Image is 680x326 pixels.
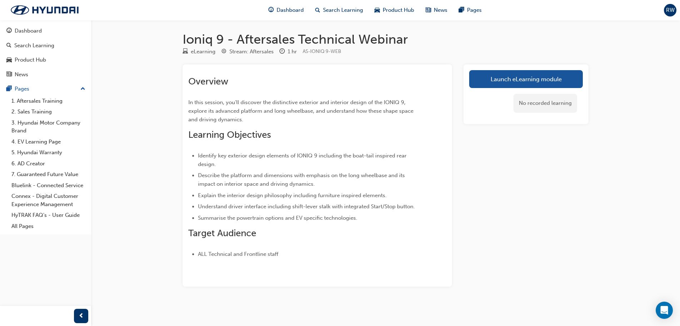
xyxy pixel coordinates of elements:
span: Summarise the powertrain options and EV specific technologies. [198,215,357,221]
span: guage-icon [6,28,12,34]
a: News [3,68,88,81]
span: Describe the platform and dimensions with emphasis on the long wheelbase and its impact on interi... [198,172,406,187]
a: 4. EV Learning Page [9,136,88,147]
a: news-iconNews [420,3,453,18]
span: car-icon [6,57,12,63]
span: pages-icon [459,6,464,15]
a: Dashboard [3,24,88,38]
span: target-icon [221,49,227,55]
span: news-icon [426,6,431,15]
img: Trak [4,3,86,18]
span: Overview [188,76,228,87]
span: Search Learning [323,6,363,14]
div: Stream [221,47,274,56]
a: Bluelink - Connected Service [9,180,88,191]
div: News [15,70,28,79]
span: car-icon [374,6,380,15]
span: search-icon [6,43,11,49]
span: In this session, you'll discover the distinctive exterior and interior design of the IONIQ 9, exp... [188,99,415,123]
a: 1. Aftersales Training [9,96,88,107]
span: prev-icon [79,312,84,321]
a: Launch eLearning module [469,70,583,88]
a: search-iconSearch Learning [309,3,369,18]
span: RW [666,6,675,14]
button: RW [664,4,676,16]
span: ALL Technical and Frontline staff [198,251,278,257]
div: Duration [279,47,297,56]
a: car-iconProduct Hub [369,3,420,18]
span: pages-icon [6,86,12,92]
div: Product Hub [15,56,46,64]
a: HyTRAK FAQ's - User Guide [9,210,88,221]
div: Stream: Aftersales [229,48,274,56]
div: Dashboard [15,27,42,35]
div: No recorded learning [513,94,577,113]
a: 6. AD Creator [9,158,88,169]
a: 7. Guaranteed Future Value [9,169,88,180]
button: Pages [3,82,88,96]
span: search-icon [315,6,320,15]
div: eLearning [191,48,215,56]
div: Type [183,47,215,56]
span: news-icon [6,72,12,78]
span: up-icon [80,84,85,94]
a: 5. Hyundai Warranty [9,147,88,158]
span: Product Hub [383,6,414,14]
span: Dashboard [277,6,304,14]
span: guage-icon [268,6,274,15]
a: pages-iconPages [453,3,487,18]
div: Pages [15,85,29,93]
h1: Ioniq 9 - Aftersales Technical Webinar [183,31,589,47]
span: Explain the interior design philosophy including furniture inspired elements. [198,192,387,199]
span: clock-icon [279,49,285,55]
span: Identify key exterior design elements of IONIQ 9 including the boat-tail inspired rear design. [198,152,408,167]
span: Understand driver interface including shift-lever stalk with integrated Start/Stop button. [198,203,415,210]
a: All Pages [9,221,88,232]
div: 1 hr [288,48,297,56]
span: Learning resource code [303,48,341,54]
span: News [434,6,447,14]
a: Search Learning [3,39,88,52]
a: 3. Hyundai Motor Company Brand [9,117,88,136]
span: Target Audience [188,228,256,239]
div: Open Intercom Messenger [656,302,673,319]
a: guage-iconDashboard [263,3,309,18]
a: Product Hub [3,53,88,67]
a: 2. Sales Training [9,106,88,117]
span: learningResourceType_ELEARNING-icon [183,49,188,55]
div: Search Learning [14,42,54,50]
a: Connex - Digital Customer Experience Management [9,191,88,210]
button: DashboardSearch LearningProduct HubNews [3,23,88,82]
span: Learning Objectives [188,129,271,140]
span: Pages [467,6,482,14]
